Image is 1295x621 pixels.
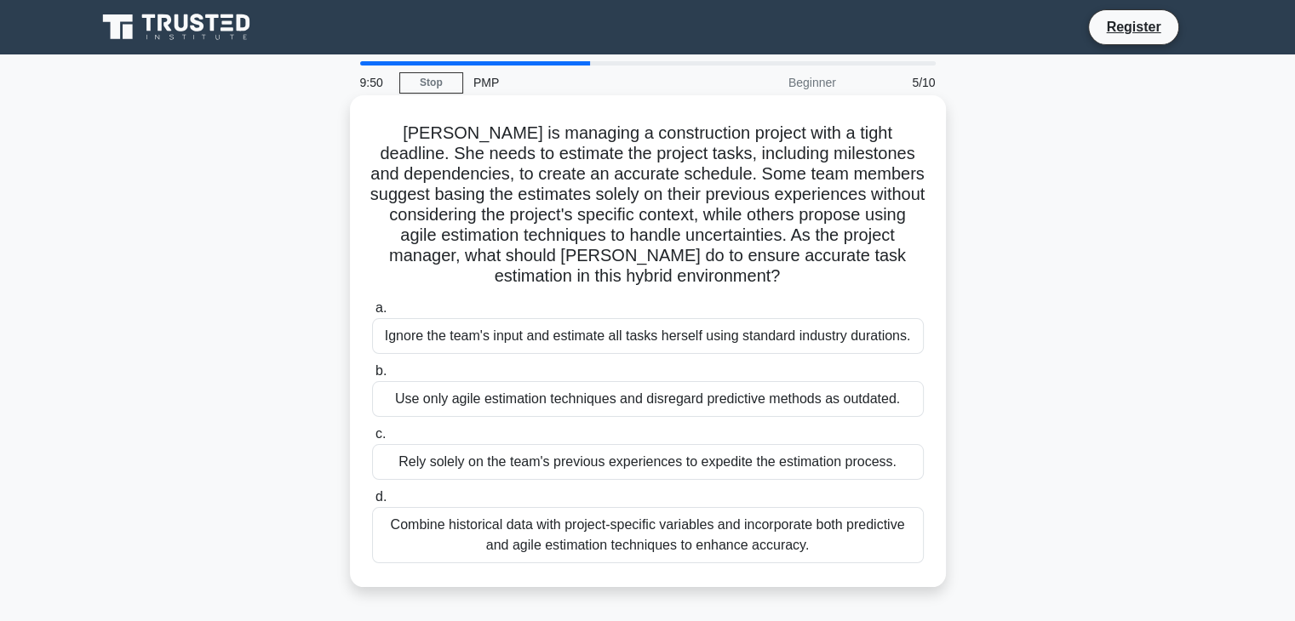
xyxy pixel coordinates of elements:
[463,66,697,100] div: PMP
[1096,16,1171,37] a: Register
[375,426,386,441] span: c.
[846,66,946,100] div: 5/10
[375,363,387,378] span: b.
[350,66,399,100] div: 9:50
[372,381,924,417] div: Use only agile estimation techniques and disregard predictive methods as outdated.
[372,444,924,480] div: Rely solely on the team's previous experiences to expedite the estimation process.
[375,489,387,504] span: d.
[375,300,387,315] span: a.
[372,318,924,354] div: Ignore the team's input and estimate all tasks herself using standard industry durations.
[372,507,924,563] div: Combine historical data with project-specific variables and incorporate both predictive and agile...
[370,122,925,288] h5: [PERSON_NAME] is managing a construction project with a tight deadline. She needs to estimate the...
[399,72,463,94] a: Stop
[697,66,846,100] div: Beginner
